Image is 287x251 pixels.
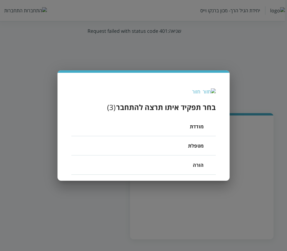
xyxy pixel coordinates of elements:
span: הורה [193,161,204,169]
span: מטפלת [188,142,204,149]
h3: בחר תפקיד איתו תרצה להתחבר [116,102,216,112]
img: חזור [203,88,216,95]
span: מודדת [190,123,204,130]
div: ( 3 ) [107,102,116,112]
div: חזור [192,88,200,95]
